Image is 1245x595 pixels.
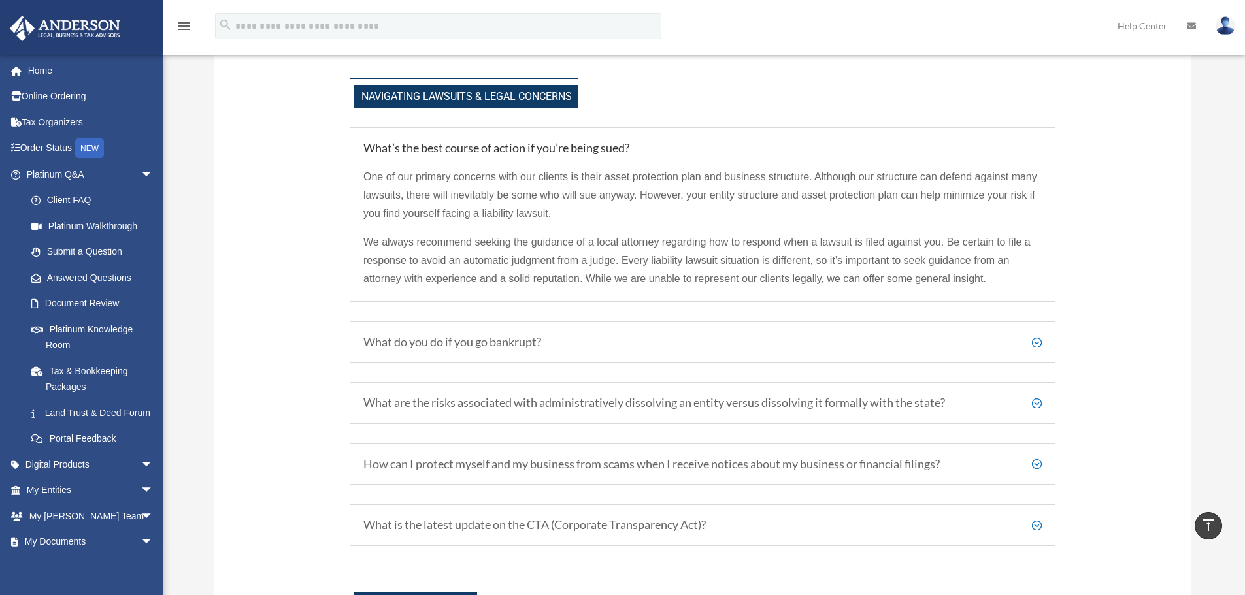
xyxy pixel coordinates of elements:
[18,265,173,291] a: Answered Questions
[363,236,1031,284] span: We always recommend seeking the guidance of a local attorney regarding how to respond when a laws...
[354,85,578,108] span: Navigating Lawsuits & Legal Concerns
[9,57,173,84] a: Home
[18,239,173,265] a: Submit a Question
[141,477,167,504] span: arrow_drop_down
[363,457,1042,472] h5: How can I protect myself and my business from scams when I receive notices about my business or f...
[18,291,173,317] a: Document Review
[218,18,233,32] i: search
[18,213,173,239] a: Platinum Walkthrough
[176,23,192,34] a: menu
[363,171,1037,219] span: One of our primary concerns with our clients is their asset protection plan and business structur...
[75,138,104,158] div: NEW
[18,316,173,358] a: Platinum Knowledge Room
[9,503,173,529] a: My [PERSON_NAME] Teamarrow_drop_down
[141,161,167,188] span: arrow_drop_down
[9,109,173,135] a: Tax Organizers
[363,396,1042,410] h5: What are the risks associated with administratively dissolving an entity versus dissolving it for...
[1195,512,1222,539] a: vertical_align_top
[1201,517,1216,533] i: vertical_align_top
[1216,16,1235,35] img: User Pic
[141,529,167,556] span: arrow_drop_down
[363,518,1042,532] h5: What is the latest update on the CTA (Corporate Transparency Act)?
[18,358,173,400] a: Tax & Bookkeeping Packages
[18,400,173,426] a: Land Trust & Deed Forum
[9,451,173,477] a: Digital Productsarrow_drop_down
[9,477,173,504] a: My Entitiesarrow_drop_down
[18,187,167,214] a: Client FAQ
[141,503,167,530] span: arrow_drop_down
[18,426,173,452] a: Portal Feedback
[363,335,1042,349] h5: What do you do if you go bankrupt?
[9,161,173,187] a: Platinum Q&Aarrow_drop_down
[9,529,173,555] a: My Documentsarrow_drop_down
[363,141,1042,155] h5: What’s the best course of action if you’re being sued?
[176,18,192,34] i: menu
[141,451,167,478] span: arrow_drop_down
[6,16,124,41] img: Anderson Advisors Platinum Portal
[9,135,173,162] a: Order StatusNEW
[9,84,173,110] a: Online Ordering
